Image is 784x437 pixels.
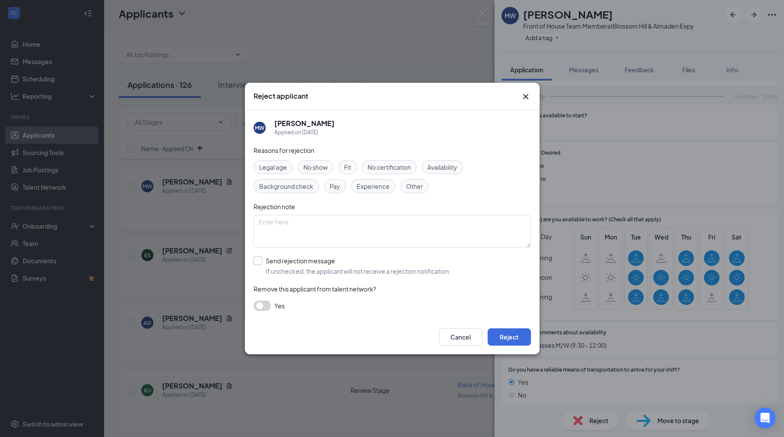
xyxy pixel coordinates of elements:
div: Open Intercom Messenger [755,408,775,428]
span: Pay [330,181,340,191]
span: Experience [357,181,390,191]
span: Remove this applicant from talent network? [254,285,376,293]
span: Fit [344,162,351,172]
span: No certification [368,162,411,172]
h3: Reject applicant [254,91,308,101]
span: Other [406,181,423,191]
button: Cancel [439,328,482,346]
div: Applied on [DATE] [274,128,335,137]
button: Reject [488,328,531,346]
span: Reasons for rejection [254,146,314,154]
h5: [PERSON_NAME] [274,119,335,128]
span: Legal age [259,162,287,172]
div: MW [255,124,264,132]
span: Rejection note [254,203,295,210]
span: Yes [274,301,285,311]
button: Close [520,91,531,102]
span: Availability [427,162,457,172]
span: No show [303,162,328,172]
span: Background check [259,181,313,191]
svg: Cross [520,91,531,102]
